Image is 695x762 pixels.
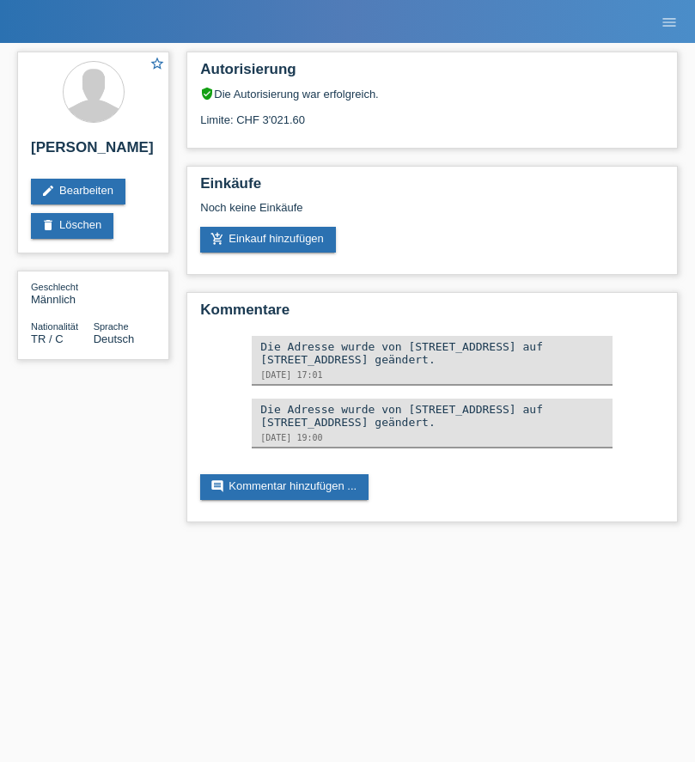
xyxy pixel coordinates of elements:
a: deleteLöschen [31,213,113,239]
div: Die Adresse wurde von [STREET_ADDRESS] auf [STREET_ADDRESS] geändert. [260,403,604,429]
a: editBearbeiten [31,179,125,204]
i: star_border [149,56,165,71]
div: Die Autorisierung war erfolgreich. [200,87,664,101]
i: menu [661,14,678,31]
div: Die Adresse wurde von [STREET_ADDRESS] auf [STREET_ADDRESS] geändert. [260,340,604,366]
span: Türkei / C / 11.12.2006 [31,332,64,345]
div: Männlich [31,280,94,306]
a: menu [652,16,686,27]
i: add_shopping_cart [210,232,224,246]
a: commentKommentar hinzufügen ... [200,474,369,500]
h2: Einkäufe [200,175,664,201]
div: [DATE] 17:01 [260,370,604,380]
h2: [PERSON_NAME] [31,139,155,165]
div: [DATE] 19:00 [260,433,604,442]
a: add_shopping_cartEinkauf hinzufügen [200,227,336,253]
div: Noch keine Einkäufe [200,201,664,227]
h2: Autorisierung [200,61,664,87]
span: Nationalität [31,321,78,332]
h2: Kommentare [200,302,664,327]
i: delete [41,218,55,232]
div: Limite: CHF 3'021.60 [200,101,664,126]
i: comment [210,479,224,493]
i: verified_user [200,87,214,101]
span: Sprache [94,321,129,332]
span: Deutsch [94,332,135,345]
span: Geschlecht [31,282,78,292]
a: star_border [149,56,165,74]
i: edit [41,184,55,198]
